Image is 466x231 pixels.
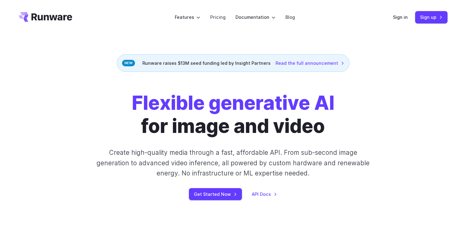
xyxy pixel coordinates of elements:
a: Read the full announcement [276,60,344,67]
a: Sign up [415,11,448,23]
div: Runware raises $13M seed funding led by Insight Partners [117,54,349,72]
a: Pricing [210,14,226,21]
strong: Flexible generative AI [132,91,334,114]
a: API Docs [252,191,277,198]
label: Features [175,14,200,21]
a: Blog [285,14,295,21]
a: Sign in [393,14,408,21]
label: Documentation [235,14,276,21]
p: Create high-quality media through a fast, affordable API. From sub-second image generation to adv... [96,147,370,178]
h1: for image and video [132,92,334,138]
a: Go to / [18,12,72,22]
a: Get Started Now [189,188,242,200]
